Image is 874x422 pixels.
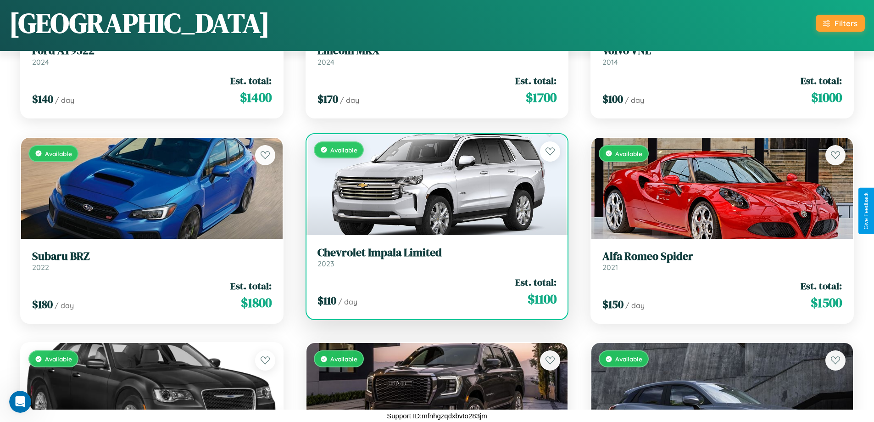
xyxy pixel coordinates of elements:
a: Ford AT95222024 [32,44,272,67]
h3: Lincoln MKX [317,44,557,57]
span: Available [45,150,72,158]
button: Filters [816,15,865,32]
span: $ 100 [602,91,623,107]
span: $ 1400 [240,88,272,107]
span: $ 150 [602,297,623,312]
span: / day [340,96,359,105]
a: Subaru BRZ2022 [32,250,272,272]
a: Lincoln MKX2024 [317,44,557,67]
span: Est. total: [515,74,557,87]
a: Alfa Romeo Spider2021 [602,250,842,272]
iframe: Intercom live chat [9,391,31,413]
span: Est. total: [230,279,272,293]
h3: Chevrolet Impala Limited [317,246,557,259]
span: / day [338,297,357,306]
span: $ 140 [32,91,53,107]
div: Give Feedback [863,192,869,230]
span: $ 110 [317,293,336,308]
span: Available [330,146,357,154]
span: $ 170 [317,91,338,107]
span: / day [55,96,74,105]
span: Est. total: [801,279,842,293]
h3: Subaru BRZ [32,250,272,263]
span: $ 1700 [526,88,557,107]
span: 2021 [602,263,618,272]
span: 2014 [602,57,618,67]
span: $ 1800 [241,293,272,312]
p: Support ID: mfnhgzqdxbvto283jm [387,410,487,422]
span: 2024 [317,57,334,67]
span: Available [330,355,357,363]
span: $ 1000 [811,88,842,107]
h1: [GEOGRAPHIC_DATA] [9,4,270,42]
h3: Ford AT9522 [32,44,272,57]
span: $ 1500 [811,293,842,312]
span: 2022 [32,263,49,272]
span: 2023 [317,259,334,268]
span: $ 1100 [528,290,557,308]
span: / day [55,301,74,310]
span: Available [45,355,72,363]
a: Chevrolet Impala Limited2023 [317,246,557,269]
span: Available [615,150,642,158]
span: / day [625,96,644,105]
h3: Volvo VNL [602,44,842,57]
span: / day [625,301,645,310]
span: Est. total: [515,276,557,289]
span: Est. total: [230,74,272,87]
span: 2024 [32,57,49,67]
a: Volvo VNL2014 [602,44,842,67]
span: Available [615,355,642,363]
div: Filters [835,18,857,28]
h3: Alfa Romeo Spider [602,250,842,263]
span: $ 180 [32,297,53,312]
span: Est. total: [801,74,842,87]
